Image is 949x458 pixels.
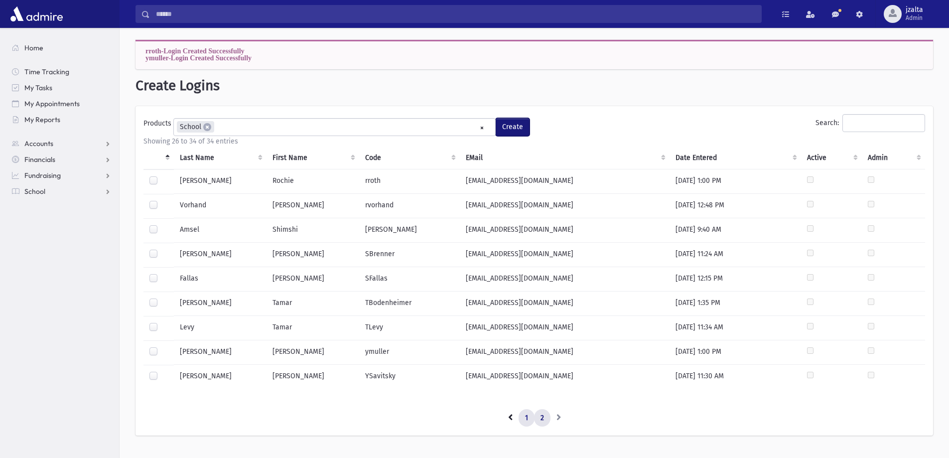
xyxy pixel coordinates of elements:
[4,112,119,128] a: My Reports
[460,365,669,389] td: [EMAIL_ADDRESS][DOMAIN_NAME]
[203,123,211,131] span: ×
[4,167,119,183] a: Fundraising
[519,409,535,427] a: 1
[670,243,801,267] td: [DATE] 11:24 AM
[4,80,119,96] a: My Tasks
[174,365,267,389] td: [PERSON_NAME]
[460,218,669,243] td: [EMAIL_ADDRESS][DOMAIN_NAME]
[670,147,801,169] th: Date Entered : activate to sort column ascending
[143,118,173,132] label: Products
[24,115,60,124] span: My Reports
[460,169,669,194] td: [EMAIL_ADDRESS][DOMAIN_NAME]
[815,114,925,132] label: Search:
[534,409,550,427] a: 2
[267,365,359,389] td: [PERSON_NAME]
[24,155,55,164] span: Financials
[267,147,359,169] th: First Name : activate to sort column ascending
[177,121,214,133] li: School
[4,64,119,80] a: Time Tracking
[359,365,460,389] td: YSavitsky
[670,316,801,340] td: [DATE] 11:34 AM
[24,67,69,76] span: Time Tracking
[24,43,43,52] span: Home
[670,218,801,243] td: [DATE] 9:40 AM
[460,243,669,267] td: [EMAIL_ADDRESS][DOMAIN_NAME]
[496,118,530,136] button: Create
[359,194,460,218] td: rvorhand
[174,169,267,194] td: [PERSON_NAME]
[4,96,119,112] a: My Appointments
[24,139,53,148] span: Accounts
[24,83,52,92] span: My Tasks
[359,292,460,316] td: TBodenheimer
[670,169,801,194] td: [DATE] 1:00 PM
[24,171,61,180] span: Fundraising
[670,267,801,292] td: [DATE] 12:15 PM
[359,218,460,243] td: [PERSON_NAME]
[359,169,460,194] td: rroth
[174,340,267,365] td: [PERSON_NAME]
[174,218,267,243] td: Amsel
[150,5,761,23] input: Search
[670,340,801,365] td: [DATE] 1:00 PM
[801,147,862,169] th: Active : activate to sort column ascending
[359,243,460,267] td: SBrenner
[862,147,925,169] th: Admin : activate to sort column ascending
[267,316,359,340] td: Tamar
[359,316,460,340] td: TLevy
[174,292,267,316] td: [PERSON_NAME]
[906,6,923,14] span: jzalta
[359,340,460,365] td: ymuller
[842,114,925,132] input: Search:
[8,4,65,24] img: AdmirePro
[143,136,925,147] div: Showing 26 to 34 of 34 entries
[359,147,460,169] th: Code : activate to sort column ascending
[480,122,484,134] span: Remove all items
[267,218,359,243] td: Shimshi
[460,292,669,316] td: [EMAIL_ADDRESS][DOMAIN_NAME]
[4,152,119,167] a: Financials
[267,267,359,292] td: [PERSON_NAME]
[460,316,669,340] td: [EMAIL_ADDRESS][DOMAIN_NAME]
[670,292,801,316] td: [DATE] 1:35 PM
[460,340,669,365] td: [EMAIL_ADDRESS][DOMAIN_NAME]
[267,243,359,267] td: [PERSON_NAME]
[136,77,933,94] h1: Create Logins
[145,47,252,61] span: rroth-Login Created Successfully ymuller-Login Created Successfully
[359,267,460,292] td: SFallas
[174,147,267,169] th: Last Name : activate to sort column ascending
[267,194,359,218] td: [PERSON_NAME]
[174,267,267,292] td: Fallas
[460,194,669,218] td: [EMAIL_ADDRESS][DOMAIN_NAME]
[4,40,119,56] a: Home
[460,267,669,292] td: [EMAIL_ADDRESS][DOMAIN_NAME]
[670,365,801,389] td: [DATE] 11:30 AM
[4,136,119,152] a: Accounts
[143,147,174,169] th: : activate to sort column descending
[24,99,80,108] span: My Appointments
[906,14,923,22] span: Admin
[460,147,669,169] th: EMail : activate to sort column ascending
[267,340,359,365] td: [PERSON_NAME]
[174,243,267,267] td: [PERSON_NAME]
[4,183,119,199] a: School
[267,169,359,194] td: Rochie
[174,316,267,340] td: Levy
[267,292,359,316] td: Tamar
[670,194,801,218] td: [DATE] 12:48 PM
[174,194,267,218] td: Vorhand
[24,187,45,196] span: School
